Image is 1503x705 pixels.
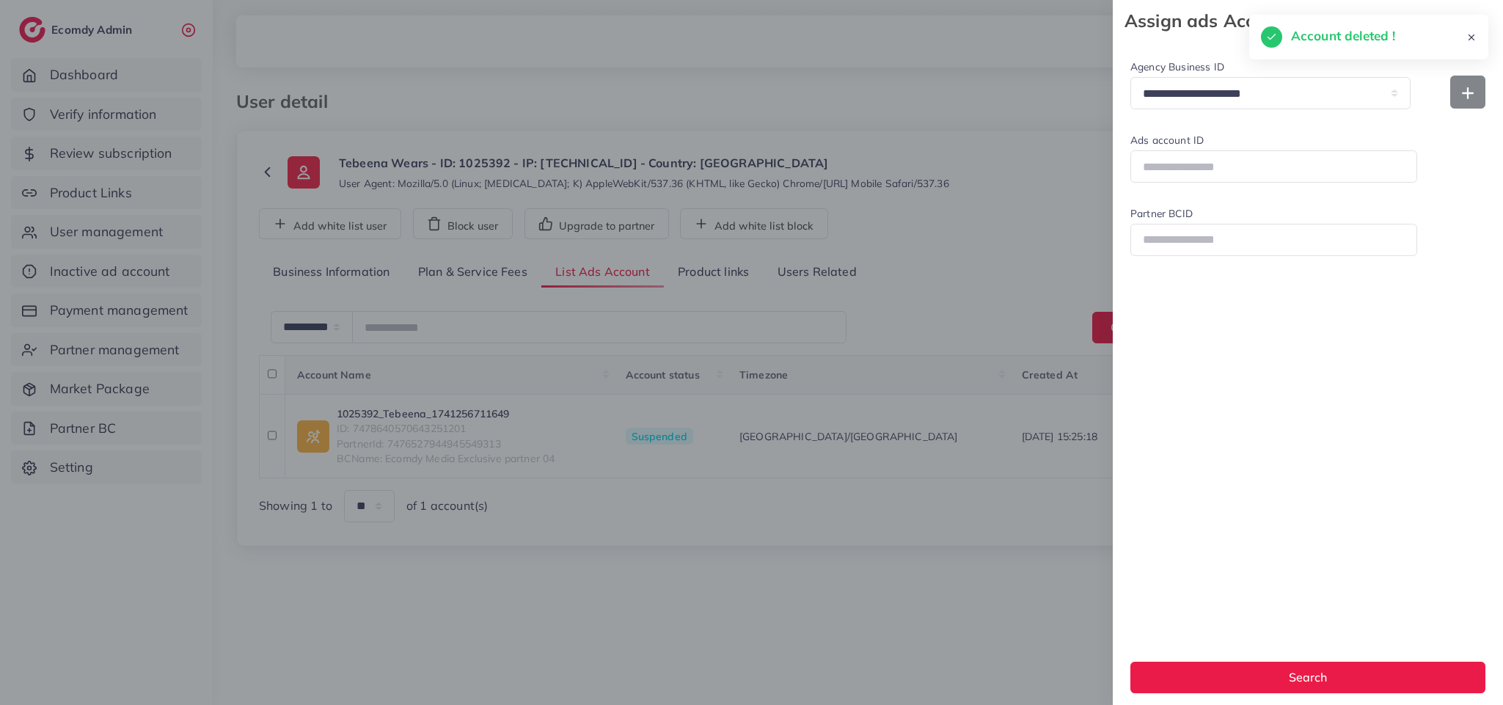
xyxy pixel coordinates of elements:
[1130,662,1485,693] button: Search
[1289,670,1327,684] span: Search
[1291,26,1396,45] h5: Account deleted !
[1130,59,1411,74] label: Agency Business ID
[1130,206,1417,221] label: Partner BCID
[1462,6,1491,36] button: Close
[1462,87,1474,99] img: Add new
[1124,8,1462,34] strong: Assign ads Account
[1462,7,1491,36] svg: x
[1130,133,1417,147] label: Ads account ID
